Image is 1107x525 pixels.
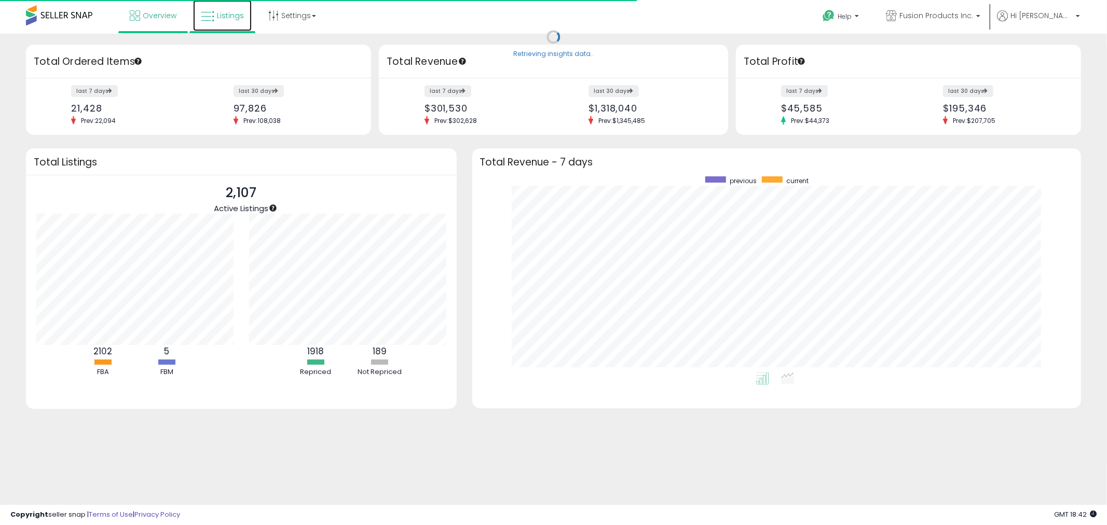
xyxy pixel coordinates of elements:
[593,116,650,125] span: Prev: $1,345,485
[133,57,143,66] div: Tooltip anchor
[72,367,134,377] div: FBA
[76,116,121,125] span: Prev: 22,094
[458,57,467,66] div: Tooltip anchor
[786,116,835,125] span: Prev: $44,373
[948,116,1001,125] span: Prev: $207,705
[238,116,286,125] span: Prev: 108,038
[425,85,471,97] label: last 7 days
[71,85,118,97] label: last 7 days
[425,103,546,114] div: $301,530
[387,54,720,69] h3: Total Revenue
[93,345,112,357] b: 2102
[217,10,244,21] span: Listings
[234,85,284,97] label: last 30 days
[348,367,411,377] div: Not Repriced
[234,103,353,114] div: 97,826
[943,85,993,97] label: last 30 days
[589,103,710,114] div: $1,318,040
[781,103,900,114] div: $45,585
[214,183,268,203] p: 2,107
[429,116,482,125] span: Prev: $302,628
[786,176,809,185] span: current
[307,345,324,357] b: 1918
[814,2,869,34] a: Help
[838,12,852,21] span: Help
[480,158,1073,166] h3: Total Revenue - 7 days
[589,85,639,97] label: last 30 days
[34,158,449,166] h3: Total Listings
[268,203,278,213] div: Tooltip anchor
[943,103,1062,114] div: $195,346
[284,367,347,377] div: Repriced
[513,50,594,59] div: Retrieving insights data..
[71,103,190,114] div: 21,428
[730,176,757,185] span: previous
[1010,10,1073,21] span: Hi [PERSON_NAME]
[997,10,1080,34] a: Hi [PERSON_NAME]
[164,345,169,357] b: 5
[373,345,387,357] b: 189
[214,203,268,214] span: Active Listings
[34,54,363,69] h3: Total Ordered Items
[822,9,835,22] i: Get Help
[899,10,973,21] span: Fusion Products Inc.
[744,54,1073,69] h3: Total Profit
[781,85,828,97] label: last 7 days
[797,57,806,66] div: Tooltip anchor
[143,10,176,21] span: Overview
[135,367,198,377] div: FBM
